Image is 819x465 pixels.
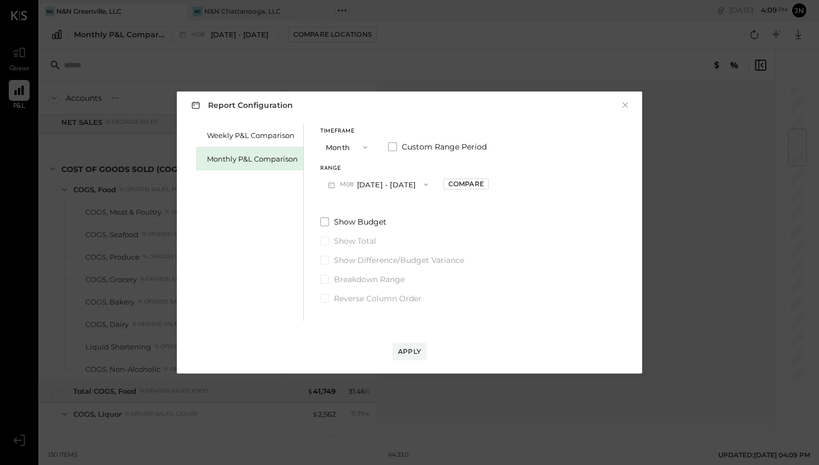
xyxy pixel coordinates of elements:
div: Compare [448,179,484,188]
h3: Report Configuration [189,98,293,112]
div: Apply [398,347,421,356]
button: Month [320,137,375,157]
span: Show Total [334,236,376,246]
div: Weekly P&L Comparison [207,130,298,141]
div: Timeframe [320,129,375,134]
span: M08 [340,180,357,189]
button: M08[DATE] - [DATE] [320,174,436,194]
span: Breakdown Range [334,274,405,285]
div: Monthly P&L Comparison [207,154,298,164]
span: Custom Range Period [402,141,487,152]
span: Show Difference/Budget Variance [334,255,464,266]
button: × [620,100,630,111]
div: Range [320,166,436,171]
span: Reverse Column Order [334,293,422,304]
button: Apply [393,343,426,360]
button: Compare [443,179,489,190]
span: Show Budget [334,216,387,227]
